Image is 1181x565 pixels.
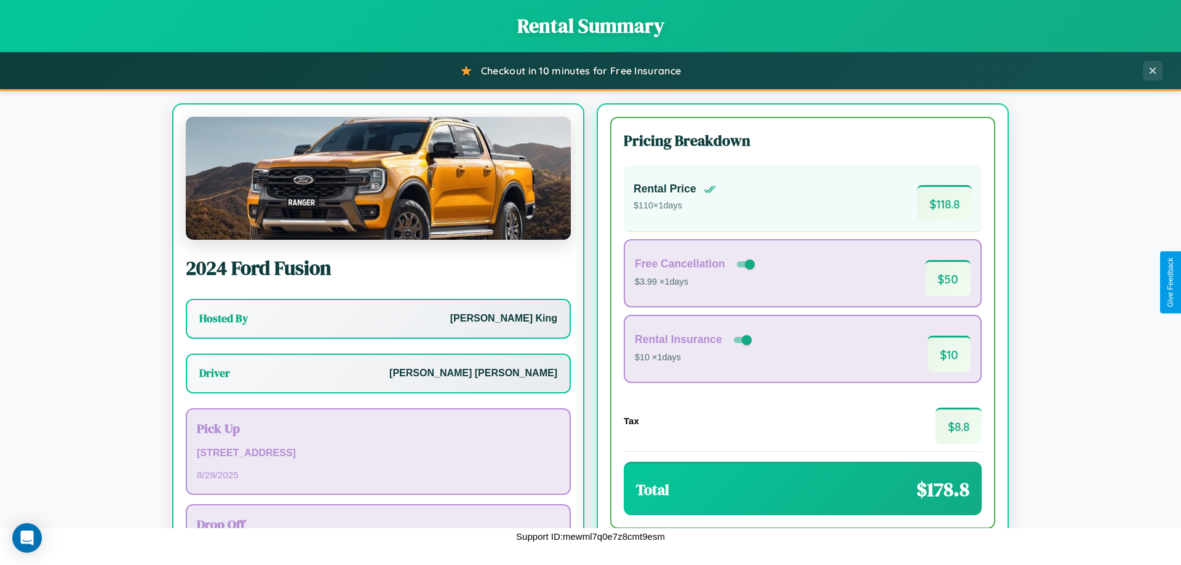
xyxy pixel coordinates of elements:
h4: Tax [624,416,639,426]
h4: Rental Insurance [635,333,722,346]
p: [PERSON_NAME] [PERSON_NAME] [389,365,557,382]
h3: Pricing Breakdown [624,130,982,151]
h3: Driver [199,366,230,381]
h3: Hosted By [199,311,248,326]
h4: Rental Price [634,183,696,196]
span: $ 50 [925,260,971,296]
span: $ 8.8 [936,408,982,444]
p: $3.99 × 1 days [635,274,757,290]
p: [PERSON_NAME] King [450,310,557,328]
div: Open Intercom Messenger [12,523,42,553]
p: $10 × 1 days [635,350,754,366]
p: Support ID: mewml7q0e7z8cmt9esm [516,528,665,545]
div: Give Feedback [1166,258,1175,307]
h2: 2024 Ford Fusion [186,255,571,282]
img: Ford Fusion [186,117,571,240]
span: $ 10 [928,336,971,372]
h1: Rental Summary [12,12,1169,39]
span: $ 118.8 [917,185,972,221]
span: Checkout in 10 minutes for Free Insurance [481,65,681,77]
span: $ 178.8 [917,476,969,503]
p: $ 110 × 1 days [634,198,716,214]
p: 8 / 29 / 2025 [197,467,560,483]
h3: Pick Up [197,419,560,437]
h4: Free Cancellation [635,258,725,271]
h3: Total [636,480,669,500]
p: [STREET_ADDRESS] [197,444,560,462]
h3: Drop Off [197,515,560,533]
